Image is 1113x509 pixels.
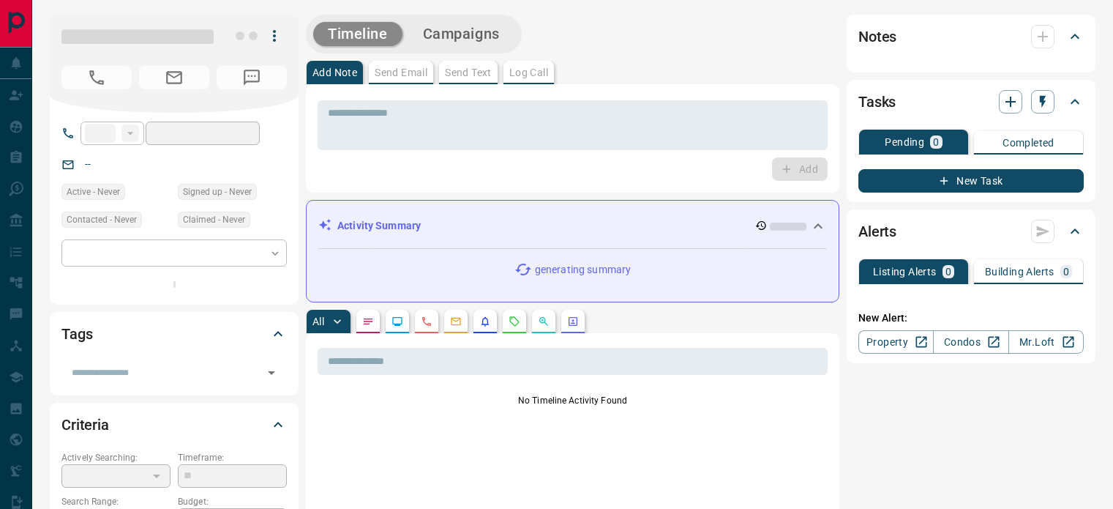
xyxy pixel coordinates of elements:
[61,316,287,352] div: Tags
[567,316,579,327] svg: Agent Actions
[885,137,924,147] p: Pending
[1008,330,1084,354] a: Mr.Loft
[67,185,120,199] span: Active - Never
[1063,267,1069,277] p: 0
[933,137,939,147] p: 0
[261,363,282,383] button: Open
[873,267,937,277] p: Listing Alerts
[61,413,109,436] h2: Criteria
[858,169,1084,193] button: New Task
[178,451,287,464] p: Timeframe:
[985,267,1054,277] p: Building Alerts
[945,267,951,277] p: 0
[61,66,132,89] span: No Number
[535,262,631,278] p: generating summary
[479,316,491,327] svg: Listing Alerts
[312,67,357,78] p: Add Note
[933,330,1008,354] a: Condos
[217,66,287,89] span: No Number
[858,311,1084,326] p: New Alert:
[178,495,287,508] p: Budget:
[858,330,934,354] a: Property
[313,22,402,46] button: Timeline
[421,316,432,327] svg: Calls
[858,214,1084,249] div: Alerts
[538,316,550,327] svg: Opportunities
[450,316,462,327] svg: Emails
[61,322,92,346] h2: Tags
[362,316,374,327] svg: Notes
[61,451,170,464] p: Actively Searching:
[67,212,137,227] span: Contacted - Never
[85,158,91,170] a: --
[509,316,520,327] svg: Requests
[139,66,209,89] span: No Email
[318,394,828,407] p: No Timeline Activity Found
[312,316,324,327] p: All
[61,407,287,442] div: Criteria
[858,84,1084,119] div: Tasks
[318,212,827,239] div: Activity Summary
[408,22,514,46] button: Campaigns
[61,495,170,508] p: Search Range:
[858,90,896,114] h2: Tasks
[858,19,1084,54] div: Notes
[337,218,421,234] p: Activity Summary
[391,316,403,327] svg: Lead Browsing Activity
[858,220,896,243] h2: Alerts
[1003,138,1054,148] p: Completed
[183,212,245,227] span: Claimed - Never
[183,185,252,199] span: Signed up - Never
[858,25,896,48] h2: Notes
